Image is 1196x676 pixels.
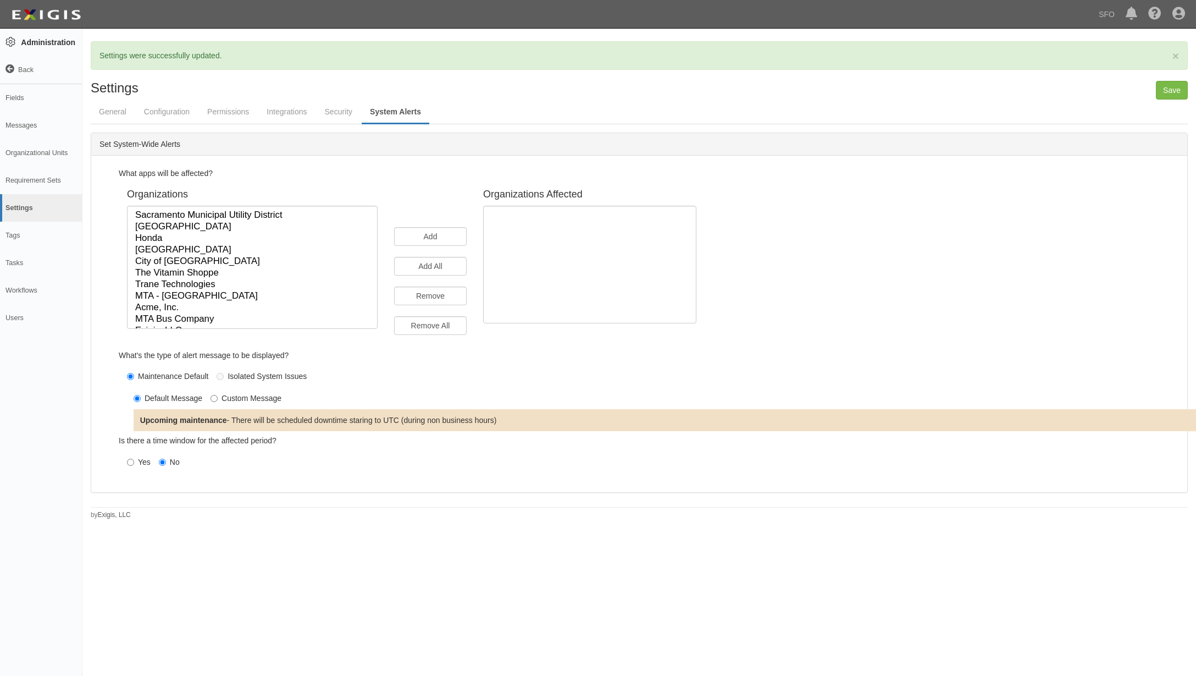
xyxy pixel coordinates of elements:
input: Yes [127,459,134,466]
b: Upcoming maintenance [140,416,227,425]
div: Yes [138,457,151,468]
h4: Organizations [127,189,378,200]
div: Custom Message [222,393,281,404]
option: The Vitamin Shoppe [134,267,370,279]
span: × [1172,50,1179,62]
input: Save [1156,81,1188,100]
a: Integrations [258,101,315,123]
option: Acme, Inc. [134,302,370,314]
input: Default Message [134,395,141,402]
a: Security [317,101,361,123]
img: logo-5460c22ac91f19d4615b14bd174203de0afe785f0fc80cf4dbbc73dc1793850b.png [8,5,84,25]
input: Isolated System Issues [217,373,224,380]
input: Add [394,227,467,246]
a: General [91,101,135,123]
h5: What's the type of alert message to be displayed? [119,351,1187,360]
h4: Organizations Affected [483,189,734,200]
div: Set System-Wide Alerts [91,133,1187,156]
option: Trane Technologies [134,279,370,290]
option: Sacramento Municipal Utility District [134,210,370,221]
div: No [170,457,180,468]
div: Default Message [145,393,202,404]
div: Maintenance Default [138,371,208,382]
a: Permissions [199,101,257,123]
input: Maintenance Default [127,373,134,380]
a: System Alerts [362,101,429,124]
i: Help Center - Complianz [1148,8,1161,21]
a: SFO [1093,3,1120,25]
input: Custom Message [211,395,218,402]
h1: Settings [91,81,1188,95]
option: [GEOGRAPHIC_DATA] [134,244,370,256]
option: City of [GEOGRAPHIC_DATA] [134,256,370,267]
a: Configuration [136,101,198,123]
option: MTA - [GEOGRAPHIC_DATA] [134,290,370,302]
input: Remove All [394,316,467,335]
option: MTA Bus Company [134,314,370,325]
input: Add All [394,257,467,276]
h5: What apps will be affected? [119,169,1187,178]
option: [GEOGRAPHIC_DATA] [134,221,370,233]
a: Exigis, LLC [98,511,131,519]
option: Honda [134,233,370,244]
button: Close [1172,50,1179,62]
small: by [91,510,131,520]
div: Isolated System Issues [228,371,307,382]
option: Exigis, LLC [134,325,370,337]
strong: Administration [21,38,75,47]
h5: Is there a time window for the affected period? [119,437,1187,445]
p: Settings were successfully updated. [99,50,1179,61]
input: No [159,459,166,466]
input: Remove [394,287,467,305]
